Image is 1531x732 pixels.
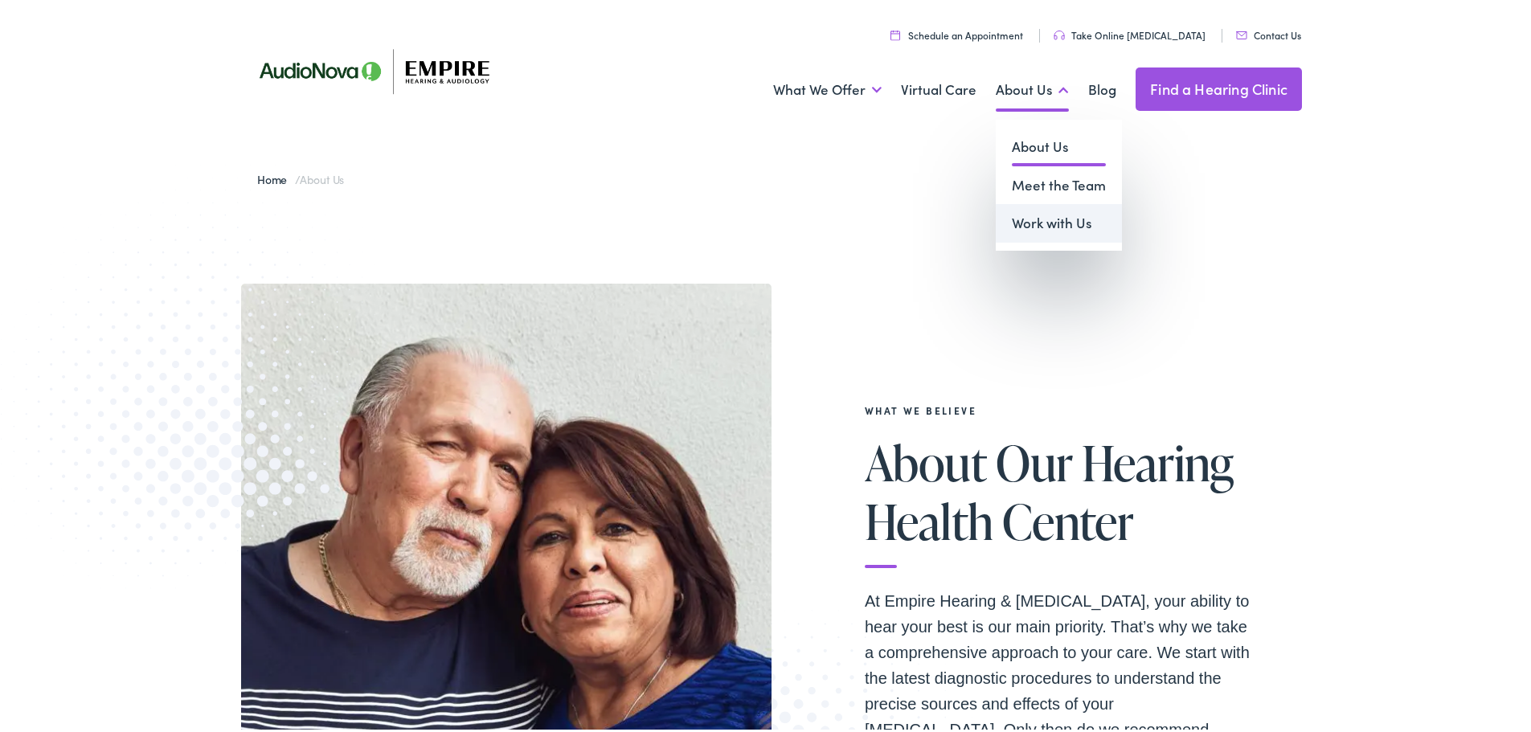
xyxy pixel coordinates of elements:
[996,163,1122,202] a: Meet the Team
[1054,25,1206,39] a: Take Online [MEDICAL_DATA]
[1236,28,1247,36] img: utility icon
[773,57,882,117] a: What We Offer
[996,57,1069,117] a: About Us
[865,402,1251,413] h2: What We Believe
[865,433,987,486] span: About
[890,25,1023,39] a: Schedule an Appointment
[996,433,1072,486] span: Our
[1082,433,1234,486] span: Hearing
[1088,57,1116,117] a: Blog
[1054,27,1065,37] img: utility icon
[1236,25,1301,39] a: Contact Us
[996,125,1122,163] a: About Us
[890,27,900,37] img: utility icon
[996,201,1122,239] a: Work with Us
[1136,64,1302,108] a: Find a Hearing Clinic
[1002,492,1133,545] span: Center
[901,57,976,117] a: Virtual Care
[865,492,993,545] span: Health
